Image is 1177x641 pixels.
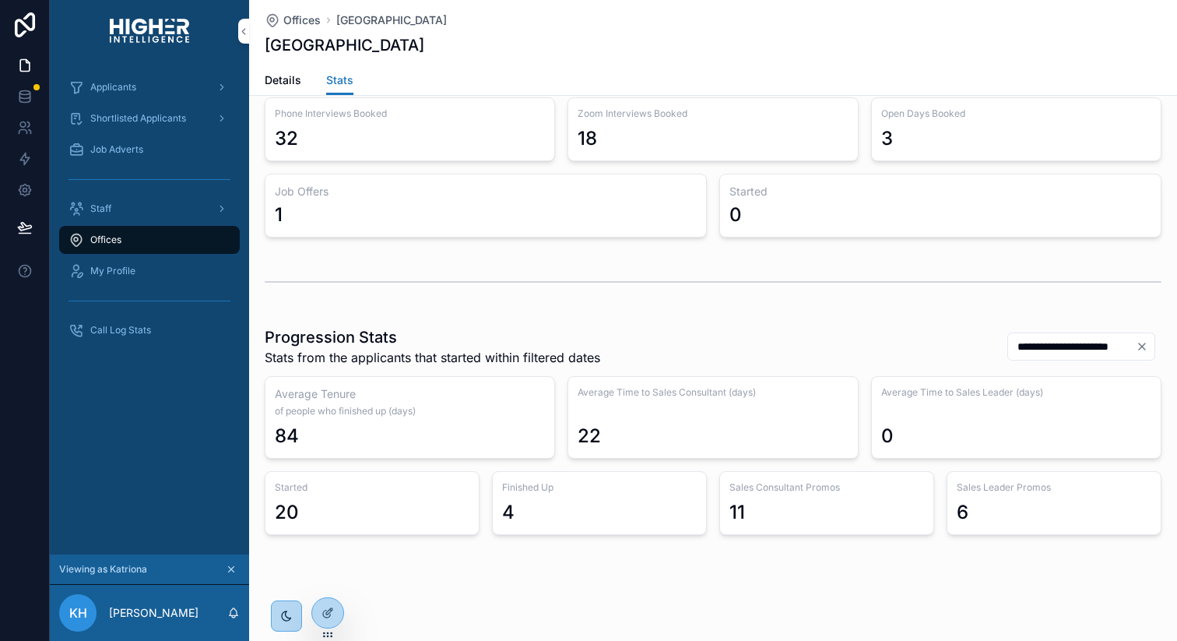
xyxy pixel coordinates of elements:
[265,326,600,348] h1: Progression Stats
[502,481,697,494] span: Finished Up
[265,66,301,97] a: Details
[729,500,745,525] div: 11
[59,316,240,344] a: Call Log Stats
[90,203,111,215] span: Staff
[275,107,545,120] span: Phone Interviews Booked
[109,605,199,621] p: [PERSON_NAME]
[275,500,299,525] div: 20
[59,195,240,223] a: Staff
[275,386,545,402] h3: Average Tenure
[275,126,298,151] div: 32
[69,604,87,622] span: KH
[326,66,353,96] a: Stats
[265,348,600,367] span: Stats from the applicants that started within filtered dates
[90,81,136,93] span: Applicants
[265,12,321,28] a: Offices
[881,126,893,151] div: 3
[578,126,597,151] div: 18
[578,424,601,449] div: 22
[326,72,353,88] span: Stats
[59,104,240,132] a: Shortlisted Applicants
[110,19,189,44] img: App logo
[578,386,848,399] span: Average Time to Sales Consultant (days)
[881,386,1151,399] span: Average Time to Sales Leader (days)
[59,563,147,576] span: Viewing as Katriona
[283,12,321,28] span: Offices
[1136,340,1154,353] button: Clear
[90,265,135,277] span: My Profile
[881,424,894,449] div: 0
[90,143,143,156] span: Job Adverts
[59,73,240,101] a: Applicants
[59,226,240,254] a: Offices
[729,203,742,227] div: 0
[265,72,301,88] span: Details
[502,500,515,525] div: 4
[578,107,848,120] span: Zoom Interviews Booked
[90,234,121,246] span: Offices
[275,424,299,449] div: 84
[729,481,924,494] span: Sales Consultant Promos
[265,34,424,56] h1: [GEOGRAPHIC_DATA]
[59,257,240,285] a: My Profile
[90,324,151,336] span: Call Log Stats
[90,112,186,125] span: Shortlisted Applicants
[957,500,968,525] div: 6
[336,12,447,28] a: [GEOGRAPHIC_DATA]
[275,203,283,227] div: 1
[729,184,1151,199] h3: Started
[275,184,697,199] h3: Job Offers
[275,405,545,417] span: of people who finished up (days)
[881,107,1151,120] span: Open Days Booked
[50,62,249,365] div: scrollable content
[275,481,469,494] span: Started
[59,136,240,164] a: Job Adverts
[957,481,1151,494] span: Sales Leader Promos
